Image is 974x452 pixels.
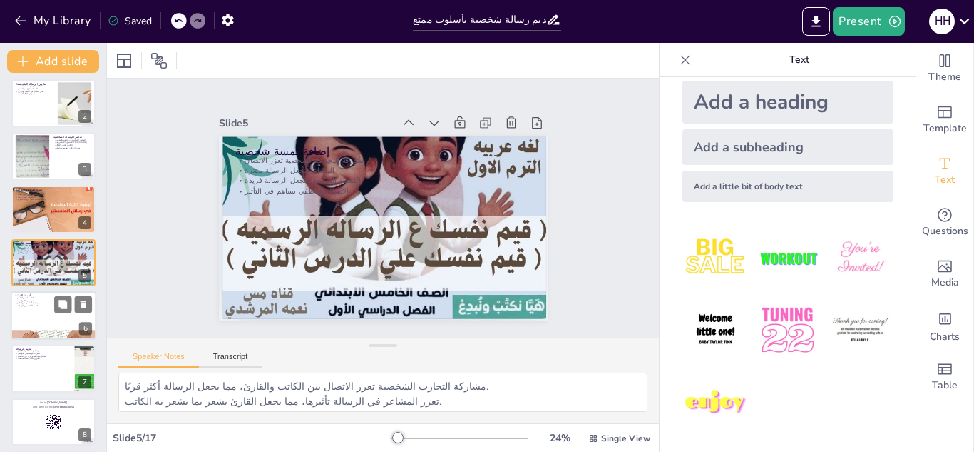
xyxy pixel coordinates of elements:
p: اللغة الإبداعية تجعل الرسالة مميزة [16,199,91,201]
p: الاتصال العاطفي يساهم في التأثير [16,251,91,254]
div: 2 [11,79,96,126]
div: Add a little bit of body text [682,171,893,202]
p: أهمية الخاتمة [15,293,92,298]
div: Add ready made slides [916,94,973,146]
p: مشاركة التجارب الشخصية تعزز الاتصال [16,243,91,246]
p: Text [697,43,902,77]
p: العرض الجيد يتطلب تحضيرًا [16,358,71,361]
p: اللمسة الشخصية تجعل الرسالة فريدة [16,249,91,252]
p: تعزز الاتصال بين الكاتب والقارئ [16,90,53,93]
p: اللغة الإبداعية تعزز الحيوية [16,191,91,194]
p: الاتصال العاطفي يساهم في التأثير [364,59,436,350]
p: Go to [16,401,91,405]
div: Saved [108,14,152,28]
p: and login with code [16,405,91,409]
img: 1.jpeg [682,225,749,291]
img: 3.jpeg [827,225,893,291]
div: Add a table [916,351,973,403]
p: التفاعل مع الجمهور يزيد من الجاذبية [16,356,71,358]
div: 3 [11,133,96,180]
span: Questions [922,224,968,239]
span: Text [935,172,955,188]
p: تقديم الرسالة [16,347,71,351]
div: H H [929,9,955,34]
p: نبرة الصوت تعكس المشاعر [16,350,71,353]
p: الخاتمة تلخص الأفكار [53,144,91,146]
div: Add images, graphics, shapes or video [916,248,973,300]
img: 5.jpeg [754,297,821,363]
p: الرسالة تحتاج إلى الصدق [16,87,53,90]
textarea: مشاركة التجارب الشخصية تعزز الاتصال بين الكاتب والقارئ، مما يجعل الرسالة أكثر قربًا. تعزز المشاعر... [118,373,647,412]
button: Speaker Notes [118,352,199,368]
p: المحتوى الأساسي هو [PERSON_NAME] [53,141,91,144]
p: ما هي الرسالة الشخصية؟ [16,81,53,86]
div: 5 [78,269,91,282]
span: Charts [930,329,960,345]
div: 5 [11,239,96,286]
p: المشاعر تجعل الرسالة مؤثرة [384,54,456,346]
button: Transcript [199,352,262,368]
div: 3 [78,163,91,176]
p: التشبيهات تضيف عمقًا [16,196,91,199]
div: Add text boxes [916,146,973,197]
span: Table [932,378,958,393]
div: Slide 5 [426,28,475,201]
div: Slide 5 / 17 [113,431,391,445]
p: اللمسة الشخصية تجعل الرسالة فريدة [374,56,446,348]
button: Add slide [7,50,99,73]
button: Export to PowerPoint [802,7,830,36]
span: Single View [601,433,650,444]
div: 4 [78,216,91,229]
p: المشاعر تجعل الرسالة مؤثرة [16,246,91,249]
div: 7 [11,345,96,392]
img: 4.jpeg [682,297,749,363]
button: H H [929,7,955,36]
div: 6 [79,322,92,335]
span: Template [923,121,967,136]
div: Get real-time input from your audience [916,197,973,248]
span: Media [931,275,959,291]
div: Add a heading [682,81,893,124]
span: Theme [928,69,961,85]
button: Delete Slide [75,296,92,313]
div: 7 [78,376,91,388]
p: توجيه رسالة واضحة [15,299,92,302]
p: مشاركة التجارب الشخصية تعزز الاتصال [394,52,466,343]
p: دعوة للتفكير تعزز التأثير [15,302,92,305]
img: 6.jpeg [827,297,893,363]
strong: [DOMAIN_NAME] [47,401,68,404]
div: 4 [11,186,96,233]
p: تعبر عن أفكار الكاتب [16,92,53,95]
div: Add charts and graphs [916,300,973,351]
button: My Library [11,9,97,32]
p: العناصر الأساسية هي التحية والمقدمة [53,139,91,141]
p: استخدام اللغة الإبداعية [16,188,91,192]
div: Change the overall theme [916,43,973,94]
div: 2 [78,110,91,123]
button: Present [833,7,904,36]
p: إضافة لمسة شخصية [16,241,91,245]
button: Duplicate Slide [54,296,71,313]
p: تعبيرات الوجه تعزز التواصل [16,353,71,356]
div: 8 [11,398,96,446]
div: 6 [11,291,96,340]
p: الكلمات الوصفية تخلق صورًا ذهنية [16,194,91,196]
div: Layout [113,49,135,72]
p: يجب أن تكون العناصر مترابطة [53,146,91,149]
div: Add a subheading [682,129,893,165]
p: الخاتمة تلخص الأفكار [15,296,92,299]
img: 2.jpeg [754,225,821,291]
div: 24 % [543,431,577,445]
img: 7.jpeg [682,370,749,436]
span: Position [150,52,168,69]
p: الرسالة تعبر عن مشاعر الكاتب [16,84,53,87]
p: إضافة لمسة شخصية [401,50,477,343]
input: Insert title [413,9,546,30]
p: عناصر الرسالة الشخصية [53,135,91,139]
p: أهمية الخاتمة في الرسالة [15,304,92,307]
div: 8 [78,428,91,441]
